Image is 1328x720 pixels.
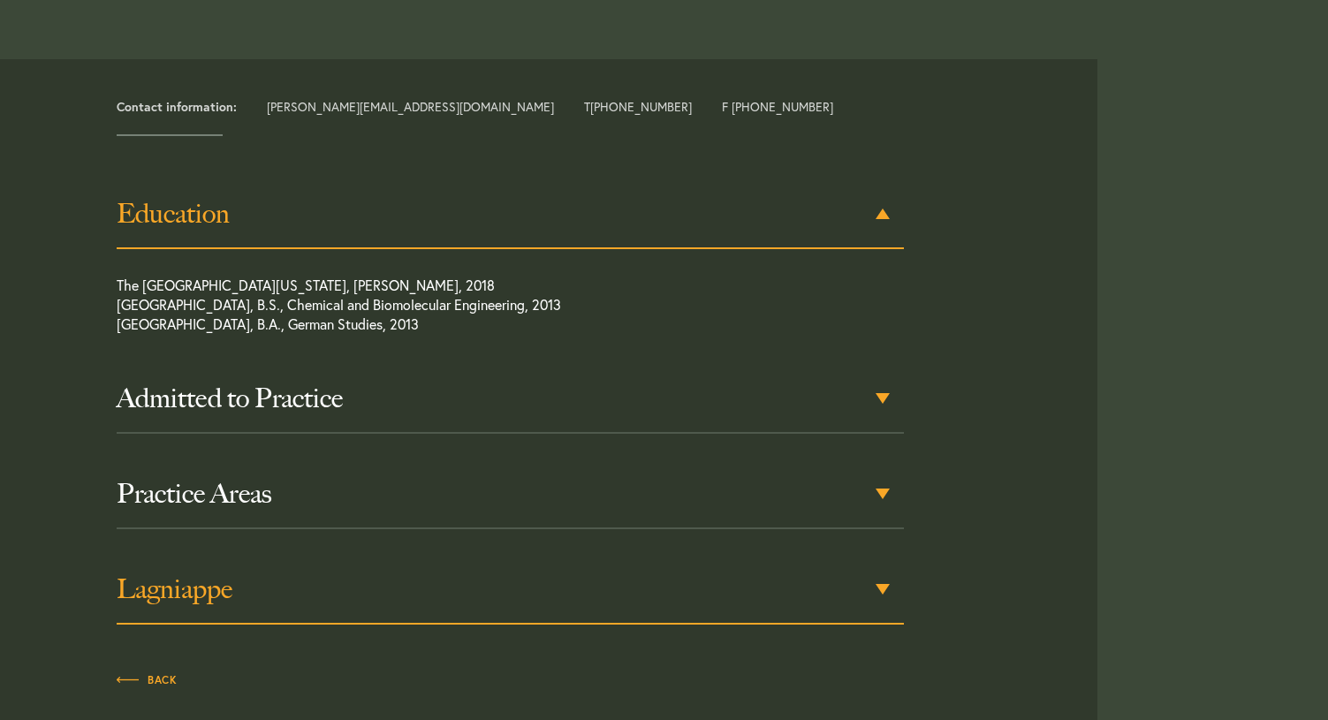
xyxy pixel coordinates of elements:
[267,98,554,115] a: [PERSON_NAME][EMAIL_ADDRESS][DOMAIN_NAME]
[117,276,825,343] p: The [GEOGRAPHIC_DATA][US_STATE], [PERSON_NAME], 2018 [GEOGRAPHIC_DATA], B.S., Chemical and Biomol...
[117,198,904,230] h3: Education
[722,101,833,113] span: F [PHONE_NUMBER]
[117,383,904,414] h3: Admitted to Practice
[117,478,904,510] h3: Practice Areas
[117,675,177,686] span: Back
[117,669,177,688] a: Back
[117,98,237,115] strong: Contact information:
[584,101,692,113] span: T
[590,98,692,115] a: [PHONE_NUMBER]
[117,573,904,605] h3: Lagniappe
